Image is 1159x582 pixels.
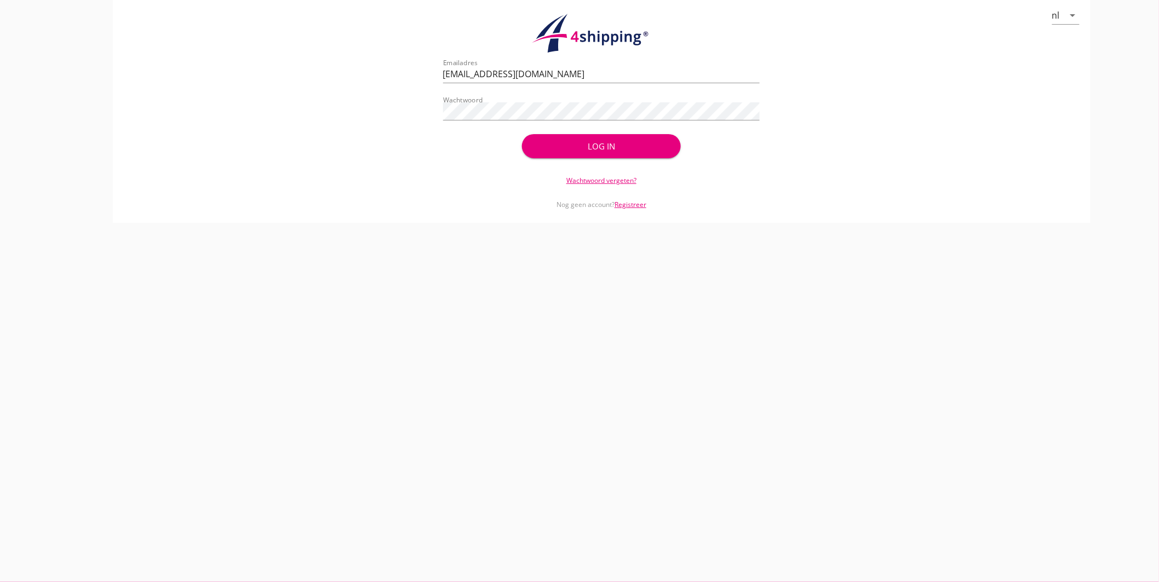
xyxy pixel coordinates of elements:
div: Log in [540,140,663,153]
div: nl [1052,10,1060,20]
img: logo.1f945f1d.svg [530,13,673,54]
div: Nog geen account? [443,186,760,210]
button: Log in [522,134,680,158]
a: Registreer [615,200,646,209]
input: Emailadres [443,65,760,83]
i: arrow_drop_down [1066,9,1080,22]
a: Wachtwoord vergeten? [566,176,636,185]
